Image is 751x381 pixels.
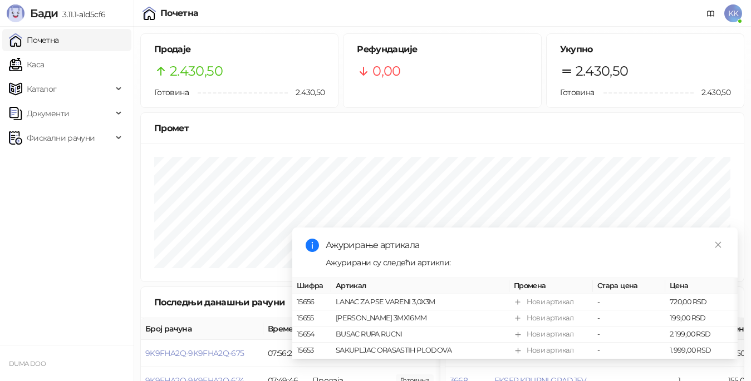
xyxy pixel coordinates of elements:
[9,29,59,51] a: Почетна
[292,343,331,359] td: 15653
[160,9,199,18] div: Почетна
[154,43,325,56] h5: Продаје
[292,311,331,327] td: 15655
[527,297,573,308] div: Нови артикал
[141,318,263,340] th: Број рачуна
[665,295,738,311] td: 720,00 RSD
[694,86,730,98] span: 2.430,50
[593,295,665,311] td: -
[145,348,244,358] button: 9K9FHA2Q-9K9FHA2Q-675
[593,311,665,327] td: -
[665,327,738,343] td: 2.199,00 RSD
[306,239,319,252] span: info-circle
[665,278,738,294] th: Цена
[27,102,69,125] span: Документи
[593,278,665,294] th: Стара цена
[331,343,509,359] td: SAKUPLJAC ORASASTIH PLODOVA
[331,311,509,327] td: [PERSON_NAME] 3MX16MM
[357,43,527,56] h5: Рефундације
[154,295,326,309] div: Последњи данашњи рачуни
[724,4,742,22] span: KK
[326,239,724,252] div: Ажурирање артикала
[326,256,724,269] div: Ажурирани су следећи артикли:
[576,61,629,82] span: 2.430,50
[154,121,730,135] div: Промет
[593,327,665,343] td: -
[58,9,105,19] span: 3.11.1-a1d5cf6
[331,327,509,343] td: BUSAC RUPA RUCNI
[263,318,308,340] th: Време
[9,53,44,76] a: Каса
[27,78,57,100] span: Каталог
[372,61,400,82] span: 0,00
[170,61,223,82] span: 2.430,50
[712,239,724,251] a: Close
[292,327,331,343] td: 15654
[560,87,595,97] span: Готовина
[292,278,331,294] th: Шифра
[593,343,665,359] td: -
[509,278,593,294] th: Промена
[527,329,573,340] div: Нови артикал
[288,86,325,98] span: 2.430,50
[27,127,95,149] span: Фискални рачуни
[560,43,730,56] h5: Укупно
[263,340,308,367] td: 07:56:28
[292,295,331,311] td: 15656
[714,241,722,249] span: close
[702,4,720,22] a: Документација
[331,295,509,311] td: LANAC ZA PSE VARENI 3,0X3M
[665,311,738,327] td: 199,00 RSD
[527,345,573,357] div: Нови артикал
[7,4,24,22] img: Logo
[9,360,46,368] small: DUMA DOO
[665,343,738,359] td: 1.999,00 RSD
[331,278,509,294] th: Артикал
[527,313,573,324] div: Нови артикал
[154,87,189,97] span: Готовина
[30,7,58,20] span: Бади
